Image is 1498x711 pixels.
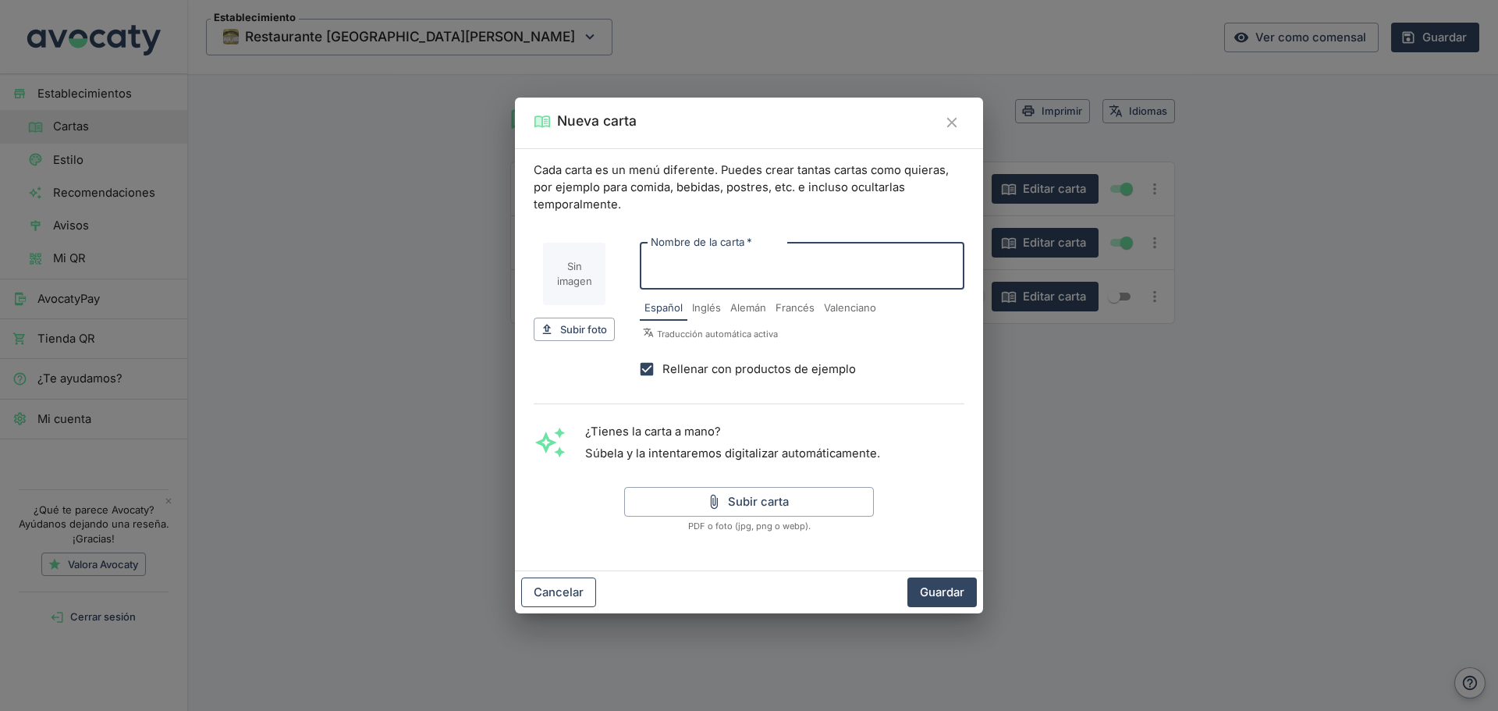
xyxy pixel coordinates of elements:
span: PDF o foto (jpg, png o webp). [624,520,874,533]
p: Cada carta es un menú diferente. Puedes crear tantas cartas como quieras, por ejemplo para comida... [534,162,964,214]
svg: Símbolo de traducciones [643,327,654,338]
span: Valenciano [824,300,876,316]
span: Rellenar con productos de ejemplo [662,361,856,378]
button: Cerrar [939,110,964,135]
p: ¿Tienes la carta a mano? [585,423,880,440]
button: Subir carta [624,487,874,517]
h2: Nueva carta [557,110,637,132]
span: Alemán [730,300,766,316]
p: Súbela y la intentaremos digitalizar automáticamente. [585,445,880,462]
label: Nombre de la carta [651,235,752,250]
span: Inglés [692,300,721,316]
span: Español [644,300,683,316]
span: Francés [776,300,815,316]
button: Guardar [907,578,977,607]
p: Traducción automática activa [643,327,964,341]
button: Cancelar [521,578,596,607]
button: Subir foto [534,318,615,342]
span: Subir foto [560,321,607,339]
